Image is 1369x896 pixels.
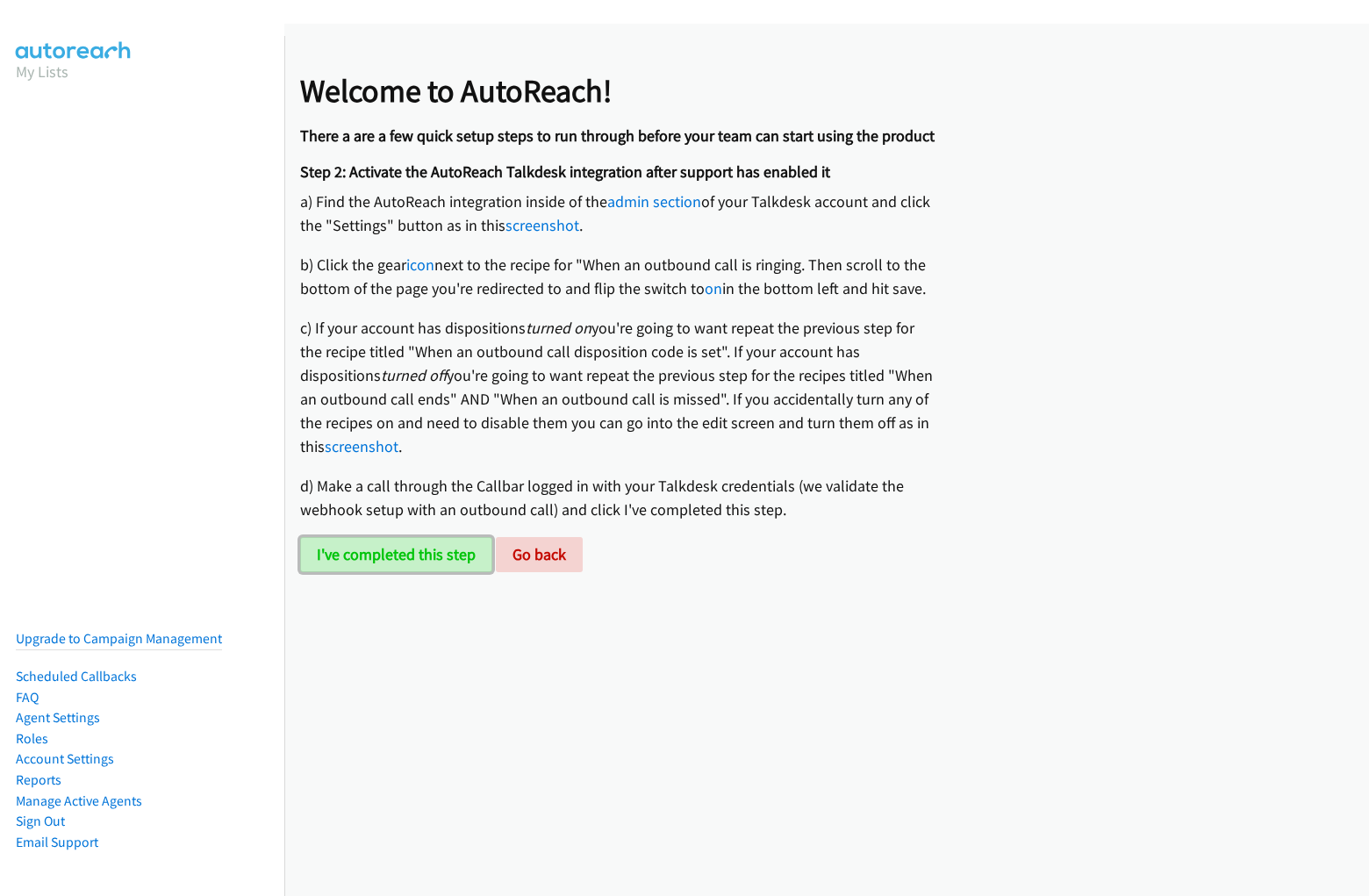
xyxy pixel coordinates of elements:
[406,254,434,275] a: icon
[16,730,48,747] a: Roles
[16,668,137,685] a: Scheduled Callbacks
[300,253,937,300] p: b) Click the gear next to the recipe for "When an outbound call is ringing. Then scroll to the bo...
[496,537,583,572] button: Go back
[16,813,65,829] a: Sign Out
[16,61,68,82] a: My Lists
[381,365,447,385] i: turned off
[16,630,222,647] a: Upgrade to Campaign Management
[16,792,142,809] a: Manage Active Agents
[16,771,61,788] a: Reports
[300,474,937,521] p: d) Make a call through the Callbar logged in with your Talkdesk credentials (we validate the webh...
[16,750,114,767] a: Account Settings
[325,436,398,456] a: screenshot
[705,278,722,298] a: on
[16,689,39,706] a: FAQ
[505,215,579,235] a: screenshot
[300,190,937,237] p: a) Find the AutoReach integration inside of the of your Talkdesk account and click the "Settings"...
[526,318,591,338] i: turned on
[16,834,98,850] a: Email Support
[300,537,492,572] button: I've completed this step
[300,316,937,458] p: c) If your account has dispositions you're going to want repeat the previous step for the recipe ...
[607,191,701,211] a: admin section
[16,709,100,726] a: Agent Settings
